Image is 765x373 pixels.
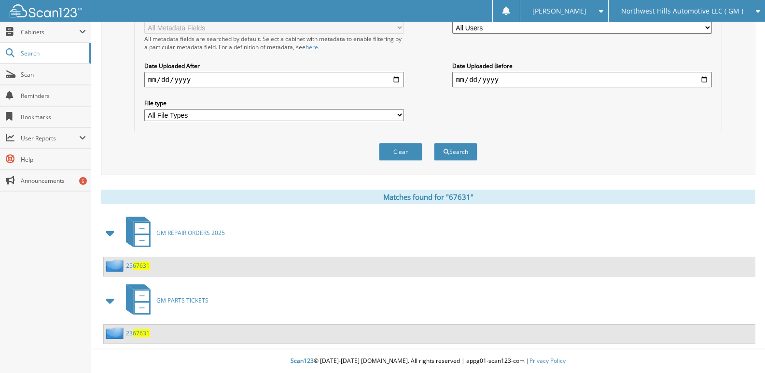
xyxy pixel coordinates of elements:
a: GM PARTS TICKETS [120,281,209,319]
label: Date Uploaded After [144,62,404,70]
input: start [144,72,404,87]
span: GM REPAIR ORDERS 2025 [156,229,225,237]
iframe: Chat Widget [717,327,765,373]
div: Matches found for "67631" [101,190,755,204]
span: Scan [21,70,86,79]
span: 67631 [133,329,150,337]
label: File type [144,99,404,107]
span: [PERSON_NAME] [532,8,586,14]
a: GM REPAIR ORDERS 2025 [120,214,225,252]
span: Announcements [21,177,86,185]
span: Northwest Hills Automotive LLC ( GM ) [621,8,743,14]
a: 2567631 [126,262,150,270]
span: Search [21,49,84,57]
img: scan123-logo-white.svg [10,4,82,17]
input: end [452,72,712,87]
label: Date Uploaded Before [452,62,712,70]
img: folder2.png [106,260,126,272]
span: GM PARTS TICKETS [156,296,209,304]
a: 2367631 [126,329,150,337]
a: Privacy Policy [529,357,566,365]
div: All metadata fields are searched by default. Select a cabinet with metadata to enable filtering b... [144,35,404,51]
span: Help [21,155,86,164]
span: User Reports [21,134,79,142]
div: © [DATE]-[DATE] [DOMAIN_NAME]. All rights reserved | appg01-scan123-com | [91,349,765,373]
span: Scan123 [291,357,314,365]
a: here [306,43,318,51]
button: Search [434,143,477,161]
img: folder2.png [106,327,126,339]
span: 67631 [133,262,150,270]
span: Bookmarks [21,113,86,121]
span: Reminders [21,92,86,100]
div: 5 [79,177,87,185]
button: Clear [379,143,422,161]
span: Cabinets [21,28,79,36]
